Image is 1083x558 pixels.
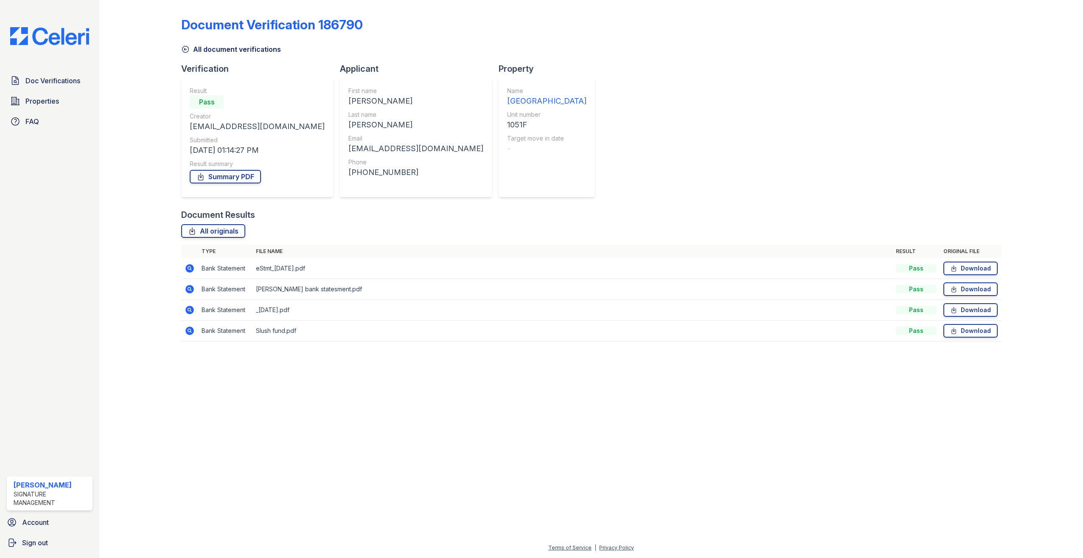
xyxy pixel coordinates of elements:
div: Phone [348,158,483,166]
td: Bank Statement [198,258,253,279]
span: FAQ [25,116,39,127]
div: Verification [181,63,340,75]
div: Pass [896,264,937,273]
span: Sign out [22,538,48,548]
span: Doc Verifications [25,76,80,86]
div: First name [348,87,483,95]
td: _[DATE].pdf [253,300,892,321]
div: Document Results [181,209,255,221]
a: Doc Verifications [7,72,93,89]
img: CE_Logo_Blue-a8612792a0a2168367f1c8372b55b34899dd931a85d93a1a3d3e32e68fde9ad4.png [3,27,96,45]
div: [PERSON_NAME] [14,480,89,490]
div: Pass [190,95,224,109]
div: [PHONE_NUMBER] [348,166,483,178]
a: Name [GEOGRAPHIC_DATA] [507,87,586,107]
a: All originals [181,224,245,238]
a: Download [943,303,998,317]
a: All document verifications [181,44,281,54]
div: Pass [896,306,937,314]
a: Download [943,324,998,338]
a: Account [3,514,96,531]
th: Type [198,245,253,258]
a: Privacy Policy [599,544,634,551]
div: Document Verification 186790 [181,17,363,32]
td: Bank Statement [198,300,253,321]
div: Unit number [507,110,586,119]
div: [PERSON_NAME] [348,95,483,107]
div: Pass [896,285,937,293]
div: Signature Management [14,490,89,507]
div: | [595,544,596,551]
span: Properties [25,96,59,106]
a: Summary PDF [190,170,261,183]
div: Email [348,134,483,143]
div: [EMAIL_ADDRESS][DOMAIN_NAME] [190,121,325,132]
td: Bank Statement [198,321,253,341]
th: Result [892,245,940,258]
a: Terms of Service [548,544,592,551]
span: Account [22,517,49,527]
div: Result summary [190,160,325,168]
div: Creator [190,112,325,121]
div: [EMAIL_ADDRESS][DOMAIN_NAME] [348,143,483,155]
div: Pass [896,327,937,335]
a: Sign out [3,534,96,551]
th: File name [253,245,892,258]
th: Original file [940,245,1001,258]
div: Last name [348,110,483,119]
a: Download [943,282,998,296]
div: Submitted [190,136,325,144]
td: [PERSON_NAME] bank statesment.pdf [253,279,892,300]
div: Target move in date [507,134,586,143]
td: Slush fund.pdf [253,321,892,341]
div: [GEOGRAPHIC_DATA] [507,95,586,107]
div: Property [499,63,602,75]
div: [PERSON_NAME] [348,119,483,131]
div: - [507,143,586,155]
div: Result [190,87,325,95]
div: 1051F [507,119,586,131]
div: Applicant [340,63,499,75]
td: eStmt_[DATE].pdf [253,258,892,279]
td: Bank Statement [198,279,253,300]
a: FAQ [7,113,93,130]
a: Properties [7,93,93,110]
div: [DATE] 01:14:27 PM [190,144,325,156]
a: Download [943,262,998,275]
div: Name [507,87,586,95]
